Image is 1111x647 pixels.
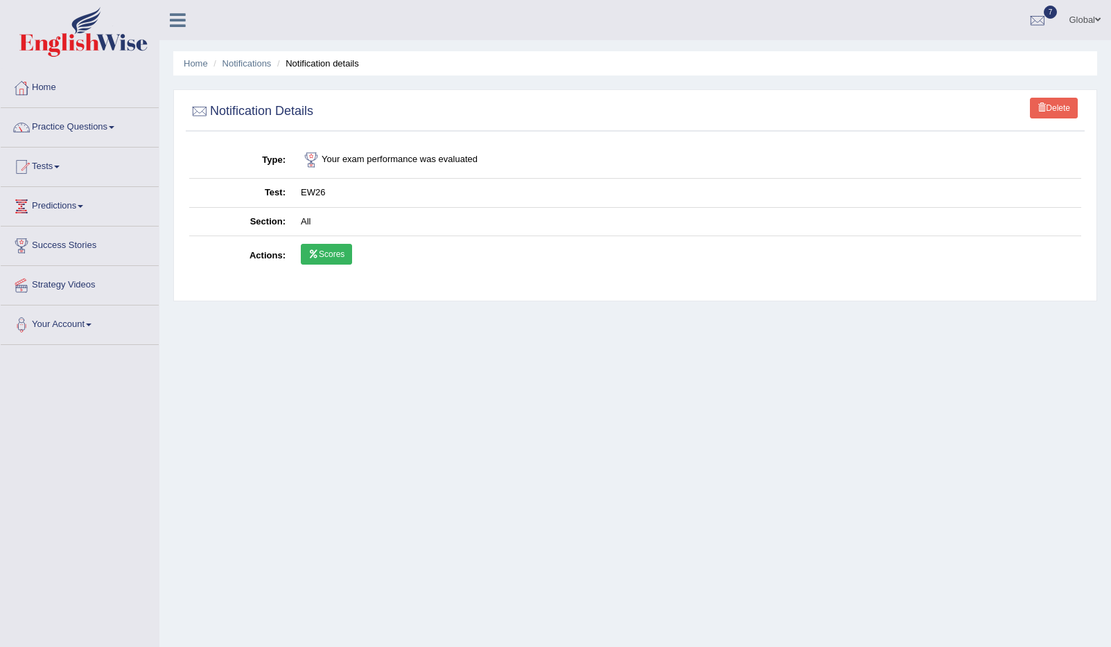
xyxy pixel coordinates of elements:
td: EW26 [293,179,1081,208]
a: Strategy Videos [1,266,159,301]
a: Practice Questions [1,108,159,143]
a: Scores [301,244,352,265]
a: Home [184,58,208,69]
th: Section [189,207,293,236]
a: Notifications [222,58,272,69]
a: Delete [1030,98,1078,118]
span: 7 [1044,6,1058,19]
h2: Notification Details [189,101,313,122]
a: Your Account [1,305,159,340]
th: Type [189,142,293,179]
th: Test [189,179,293,208]
a: Success Stories [1,227,159,261]
a: Predictions [1,187,159,222]
td: All [293,207,1081,236]
th: Actions [189,236,293,276]
a: Tests [1,148,159,182]
li: Notification details [274,57,359,70]
a: Home [1,69,159,103]
td: Your exam performance was evaluated [293,142,1081,179]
